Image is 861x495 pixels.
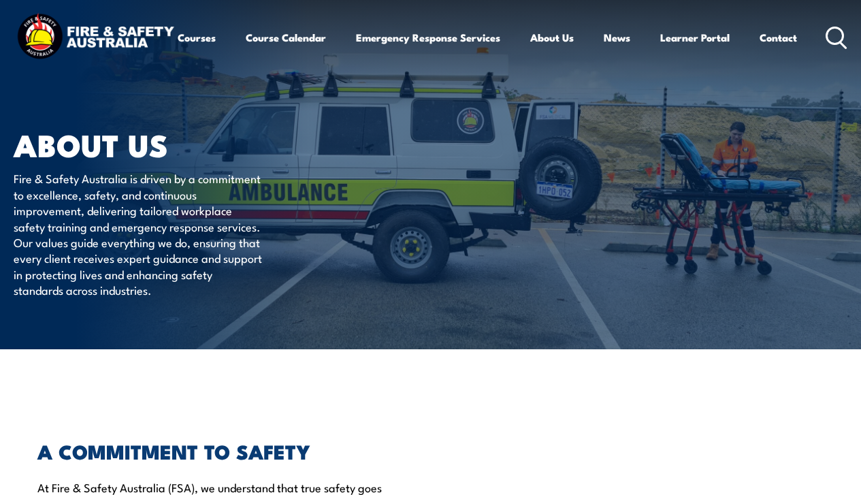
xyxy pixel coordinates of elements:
h2: A COMMITMENT TO SAFETY [37,442,410,460]
a: Learner Portal [660,21,730,54]
a: About Us [530,21,574,54]
a: Courses [178,21,216,54]
a: Emergency Response Services [356,21,500,54]
h1: About Us [14,131,350,157]
a: Contact [760,21,797,54]
a: Course Calendar [246,21,326,54]
a: News [604,21,630,54]
p: Fire & Safety Australia is driven by a commitment to excellence, safety, and continuous improveme... [14,170,262,298]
